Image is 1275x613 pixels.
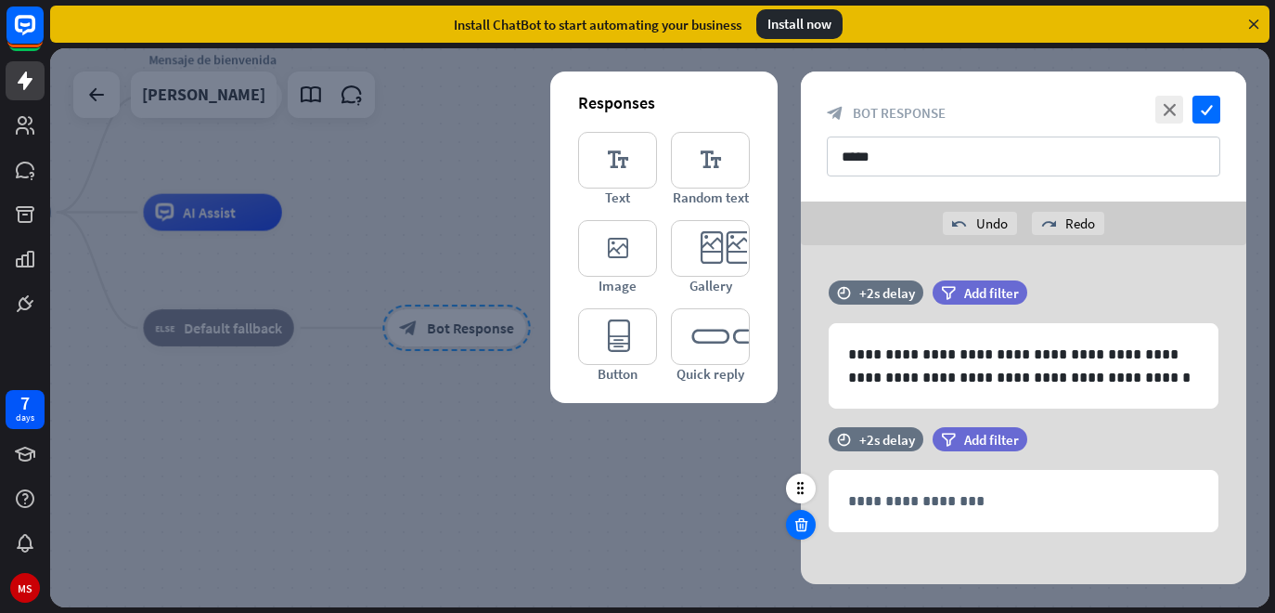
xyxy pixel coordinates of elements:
[6,390,45,429] a: 7 days
[20,395,30,411] div: 7
[1032,212,1104,235] div: Redo
[1192,96,1220,124] i: check
[941,286,956,300] i: filter
[827,105,844,122] i: block_bot_response
[964,284,1019,302] span: Add filter
[964,431,1019,449] span: Add filter
[756,9,843,39] div: Install now
[859,284,915,302] div: +2s delay
[1155,96,1183,124] i: close
[15,7,71,63] button: Open LiveChat chat widget
[10,573,40,603] div: MS
[952,216,967,231] i: undo
[859,431,915,449] div: +2s delay
[837,286,851,299] i: time
[837,433,851,446] i: time
[16,411,34,424] div: days
[941,433,956,447] i: filter
[454,16,741,33] div: Install ChatBot to start automating your business
[1041,216,1056,231] i: redo
[943,212,1017,235] div: Undo
[853,104,946,122] span: Bot Response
